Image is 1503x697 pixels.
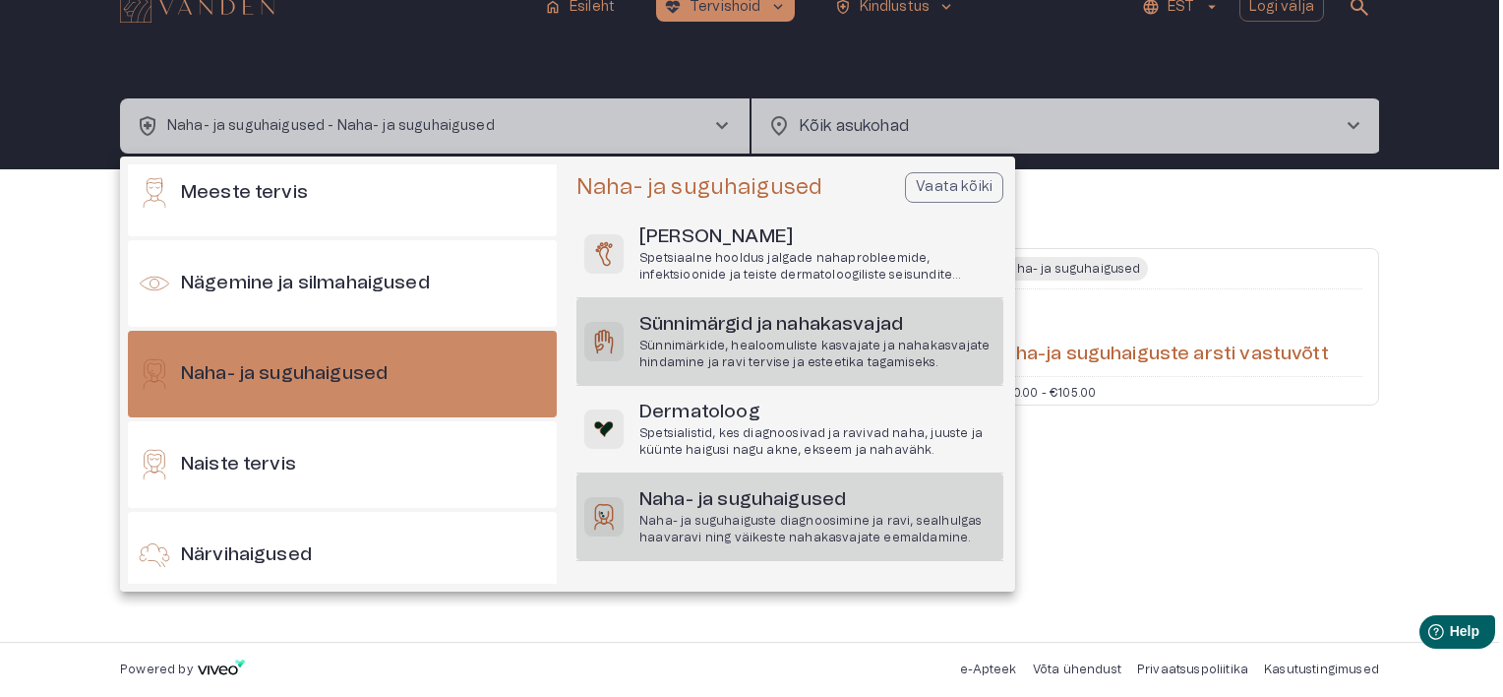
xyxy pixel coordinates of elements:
h6: Naha- ja suguhaigused [181,361,388,388]
p: Sünnimärkide, healoomuliste kasvajate ja nahakasvajate hindamine ja ravi tervise ja esteetika tag... [639,338,995,371]
h6: Naha- ja suguhaigused [639,487,995,514]
h6: Närvihaigused [181,542,312,569]
h6: Meeste tervis [181,180,308,207]
iframe: Help widget launcher [1350,607,1503,663]
h6: [PERSON_NAME] [639,224,995,251]
h6: Dermatoloog [639,400,995,426]
h6: Sünnimärgid ja nahakasvajad [639,312,995,339]
p: Spetsialistid, kes diagnoosivad ja ravivad naha, juuste ja küünte haigusi nagu akne, ekseem ja na... [639,425,995,459]
h6: Nägemine ja silmahaigused [181,271,430,297]
h5: Naha- ja suguhaigused [576,173,822,202]
p: Vaata kõiki [916,177,992,198]
h6: Naiste tervis [181,452,296,478]
button: Vaata kõiki [905,172,1003,203]
p: Spetsiaalne hooldus jalgade nahaprobleemide, infektsioonide ja teiste dermatoloogiliste seisundit... [639,250,995,284]
p: Naha- ja suguhaiguste diagnoosimine ja ravi, sealhulgas haavaravi ning väikeste nahakasvajate eem... [639,513,995,546]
